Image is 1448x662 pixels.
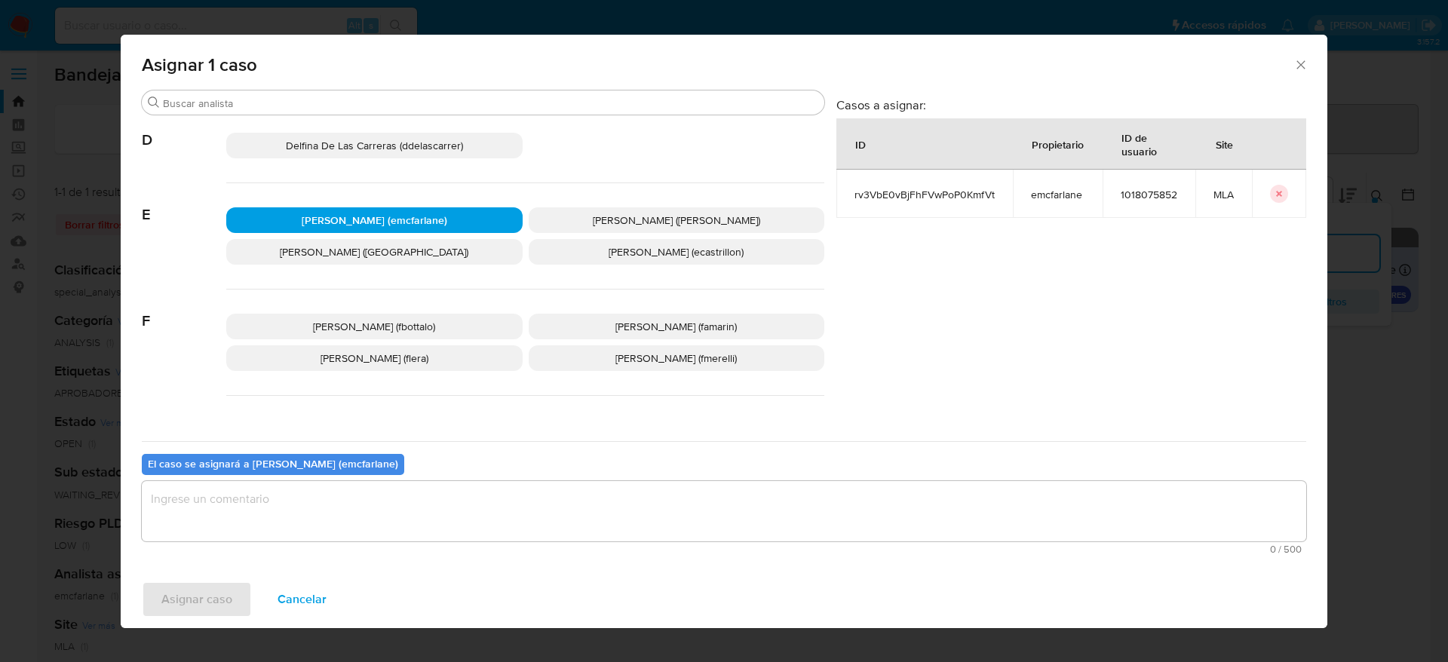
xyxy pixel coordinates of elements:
span: E [142,183,226,224]
div: [PERSON_NAME] (fmerelli) [529,345,825,371]
div: Delfina De Las Carreras (ddelascarrer) [226,133,523,158]
div: [PERSON_NAME] (fbottalo) [226,314,523,339]
span: [PERSON_NAME] (emcfarlane) [302,213,447,228]
span: emcfarlane [1031,188,1084,201]
div: ID [837,126,884,162]
span: [PERSON_NAME] ([PERSON_NAME]) [593,213,760,228]
span: G [142,396,226,437]
span: [PERSON_NAME] (famarin) [615,319,737,334]
div: ID de usuario [1103,119,1195,169]
span: D [142,109,226,149]
div: Site [1198,126,1251,162]
div: [PERSON_NAME] ([GEOGRAPHIC_DATA]) [226,239,523,265]
button: Cerrar ventana [1293,57,1307,71]
span: Delfina De Las Carreras (ddelascarrer) [286,138,463,153]
button: Cancelar [258,581,346,618]
div: [PERSON_NAME] ([PERSON_NAME]) [529,207,825,233]
span: MLA [1213,188,1234,201]
div: assign-modal [121,35,1327,628]
span: rv3VbE0vBjFhFVwPoP0KmfVt [854,188,995,201]
div: Propietario [1014,126,1102,162]
span: Cancelar [278,583,327,616]
div: [PERSON_NAME] (ecastrillon) [529,239,825,265]
input: Buscar analista [163,97,818,110]
span: [PERSON_NAME] (flera) [321,351,428,366]
span: Máximo 500 caracteres [146,544,1302,554]
span: Asignar 1 caso [142,56,1293,74]
h3: Casos a asignar: [836,97,1306,112]
button: Buscar [148,97,160,109]
span: [PERSON_NAME] ([GEOGRAPHIC_DATA]) [280,244,468,259]
div: [PERSON_NAME] (famarin) [529,314,825,339]
span: F [142,290,226,330]
div: [PERSON_NAME] (emcfarlane) [226,207,523,233]
span: 1018075852 [1121,188,1177,201]
b: El caso se asignará a [PERSON_NAME] (emcfarlane) [148,456,398,471]
span: [PERSON_NAME] (fbottalo) [313,319,435,334]
span: [PERSON_NAME] (fmerelli) [615,351,737,366]
div: [PERSON_NAME] (flera) [226,345,523,371]
button: icon-button [1270,185,1288,203]
span: [PERSON_NAME] (ecastrillon) [609,244,744,259]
